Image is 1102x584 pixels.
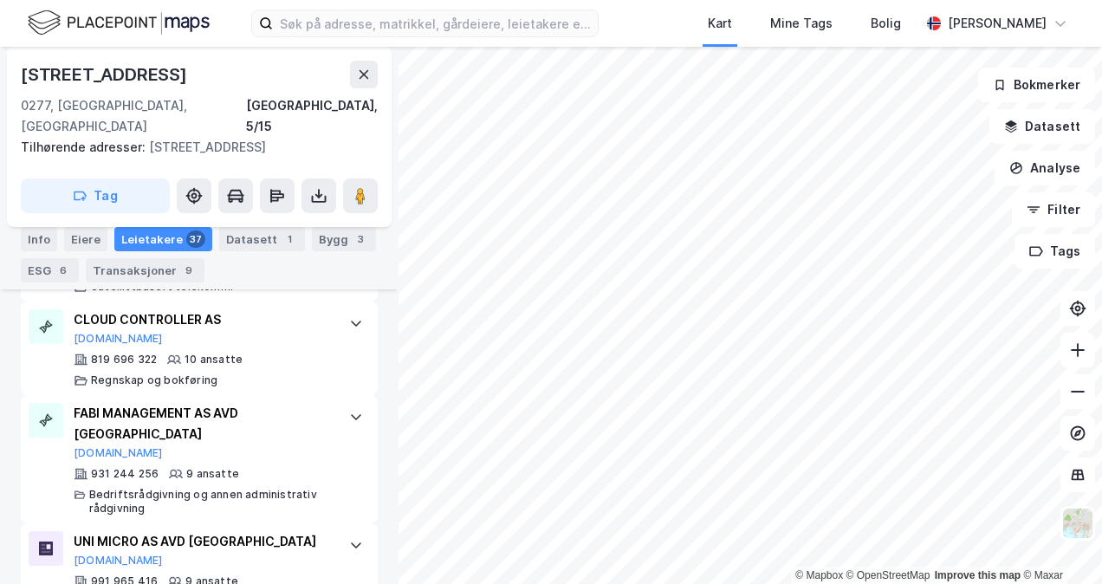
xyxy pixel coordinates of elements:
div: 6 [55,262,72,279]
button: Tags [1014,234,1095,269]
div: Transaksjoner [86,258,204,282]
div: 3 [352,230,369,248]
a: Improve this map [935,569,1021,581]
div: [STREET_ADDRESS] [21,137,364,158]
div: Kontrollprogram for chat [1015,501,1102,584]
div: [STREET_ADDRESS] [21,61,191,88]
div: Mine Tags [770,13,833,34]
div: Leietakere [114,227,212,251]
div: Info [21,227,57,251]
div: [PERSON_NAME] [948,13,1047,34]
button: [DOMAIN_NAME] [74,446,163,460]
div: Bolig [871,13,901,34]
div: FABI MANAGEMENT AS AVD [GEOGRAPHIC_DATA] [74,403,332,444]
div: 37 [186,230,205,248]
div: Bygg [312,227,376,251]
div: UNI MICRO AS AVD [GEOGRAPHIC_DATA] [74,531,332,552]
span: Tilhørende adresser: [21,140,149,154]
div: ESG [21,258,79,282]
button: [DOMAIN_NAME] [74,554,163,568]
div: Datasett [219,227,305,251]
div: 931 244 256 [91,467,159,481]
div: 9 ansatte [186,467,239,481]
div: Kart [708,13,732,34]
div: CLOUD CONTROLLER AS [74,309,332,330]
button: Bokmerker [978,68,1095,102]
button: [DOMAIN_NAME] [74,332,163,346]
input: Søk på adresse, matrikkel, gårdeiere, leietakere eller personer [273,10,598,36]
div: 0277, [GEOGRAPHIC_DATA], [GEOGRAPHIC_DATA] [21,95,246,137]
button: Tag [21,178,170,213]
div: Eiere [64,227,107,251]
div: Bedriftsrådgivning og annen administrativ rådgivning [89,488,332,516]
button: Analyse [995,151,1095,185]
div: [GEOGRAPHIC_DATA], 5/15 [246,95,378,137]
div: 10 ansatte [185,353,243,367]
div: Regnskap og bokføring [91,373,217,387]
button: Datasett [989,109,1095,144]
div: 9 [180,262,198,279]
a: OpenStreetMap [846,569,930,581]
button: Filter [1012,192,1095,227]
div: 1 [281,230,298,248]
img: logo.f888ab2527a4732fd821a326f86c7f29.svg [28,8,210,38]
iframe: Chat Widget [1015,501,1102,584]
div: 819 696 322 [91,353,157,367]
a: Mapbox [795,569,843,581]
